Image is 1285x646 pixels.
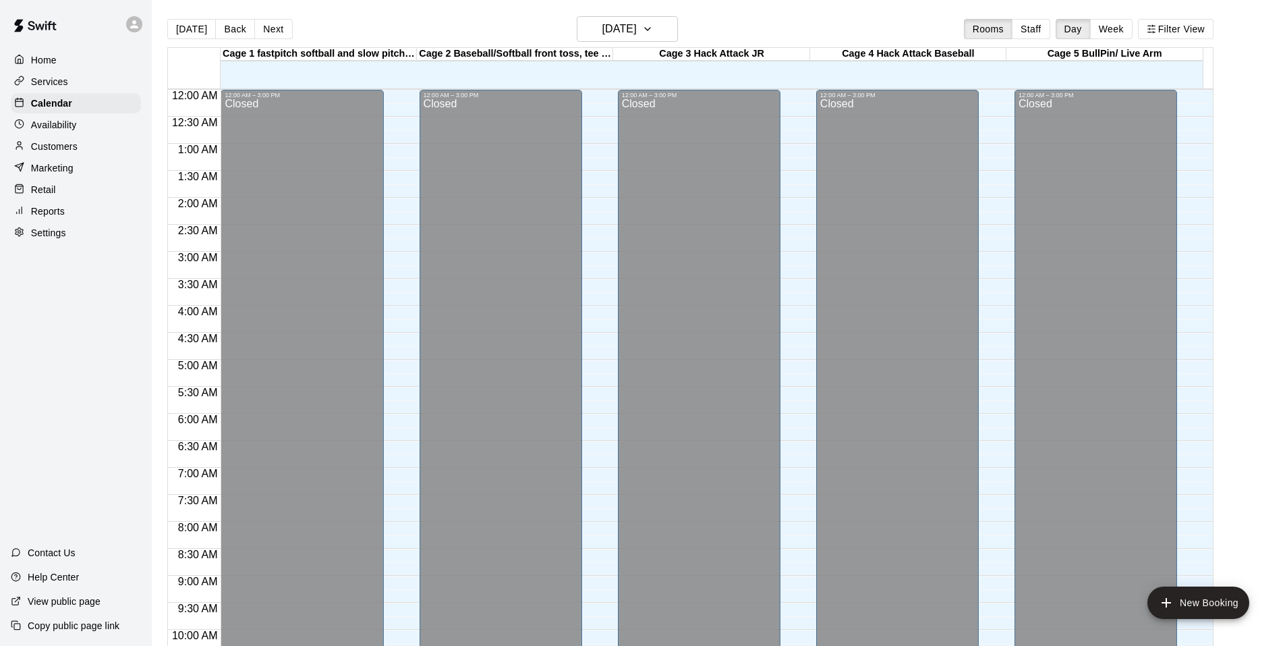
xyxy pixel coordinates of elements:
a: Calendar [11,93,141,113]
button: Week [1090,19,1133,39]
span: 12:30 AM [169,117,221,128]
div: 12:00 AM – 3:00 PM [1019,92,1174,99]
p: Copy public page link [28,619,119,632]
p: Contact Us [28,546,76,560]
p: Marketing [31,161,74,175]
span: 3:00 AM [175,252,221,263]
span: 1:00 AM [175,144,221,155]
button: Back [215,19,255,39]
a: Home [11,50,141,70]
div: 12:00 AM – 3:00 PM [424,92,579,99]
span: 4:00 AM [175,306,221,317]
p: Help Center [28,570,79,584]
span: 6:30 AM [175,441,221,452]
a: Customers [11,136,141,157]
div: Cage 4 Hack Attack Baseball [810,48,1006,61]
p: Calendar [31,97,72,110]
div: Cage 5 BullPin/ Live Arm [1006,48,1203,61]
button: Filter View [1138,19,1213,39]
button: [DATE] [577,16,678,42]
span: 2:00 AM [175,198,221,209]
a: Availability [11,115,141,135]
h6: [DATE] [602,20,637,38]
span: 6:00 AM [175,414,221,425]
div: 12:00 AM – 3:00 PM [622,92,777,99]
button: add [1147,587,1249,619]
p: Settings [31,226,66,240]
span: 7:30 AM [175,495,221,506]
a: Marketing [11,158,141,178]
p: Reports [31,205,65,218]
p: Home [31,53,57,67]
span: 3:30 AM [175,279,221,290]
span: 8:30 AM [175,549,221,560]
div: 12:00 AM – 3:00 PM [820,92,975,99]
span: 12:00 AM [169,90,221,101]
a: Settings [11,223,141,243]
a: Services [11,72,141,92]
button: Rooms [964,19,1012,39]
p: Customers [31,140,78,153]
div: Cage 3 Hack Attack JR [613,48,809,61]
span: 9:30 AM [175,603,221,614]
p: Availability [31,118,77,132]
p: View public page [28,595,101,608]
span: 5:00 AM [175,360,221,371]
span: 8:00 AM [175,522,221,533]
a: Reports [11,201,141,221]
div: Cage 1 fastpitch softball and slow pitch softball [221,48,417,61]
p: Retail [31,183,56,196]
span: 10:00 AM [169,630,221,641]
span: 7:00 AM [175,468,221,479]
span: 9:00 AM [175,576,221,587]
span: 2:30 AM [175,225,221,236]
p: Services [31,75,68,88]
button: Staff [1012,19,1050,39]
div: 12:00 AM – 3:00 PM [225,92,380,99]
span: 5:30 AM [175,387,221,398]
button: Next [254,19,292,39]
span: 4:30 AM [175,333,221,344]
a: Retail [11,180,141,200]
button: Day [1056,19,1091,39]
span: 1:30 AM [175,171,221,182]
button: [DATE] [167,19,216,39]
div: Cage 2 Baseball/Softball front toss, tee work , No Machine [417,48,613,61]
